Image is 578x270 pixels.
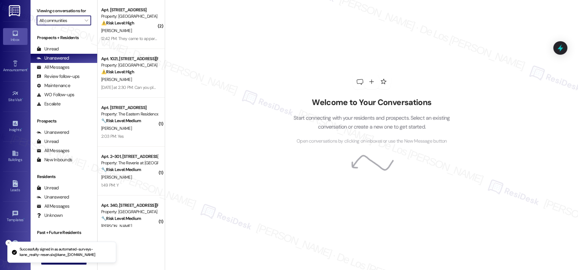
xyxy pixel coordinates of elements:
[37,92,74,98] div: WO Follow-ups
[37,194,69,200] div: Unanswered
[37,55,69,61] div: Unanswered
[22,97,23,101] span: •
[37,212,63,219] div: Unknown
[37,101,61,107] div: Escalate
[37,129,69,136] div: Unanswered
[101,20,134,26] strong: ⚠️ Risk Level: High
[101,153,158,160] div: Apt. 2~301, [STREET_ADDRESS]
[37,138,59,145] div: Unread
[101,104,158,111] div: Apt. [STREET_ADDRESS]
[37,148,69,154] div: All Messages
[9,5,21,16] img: ResiDesk Logo
[85,18,88,23] i: 
[27,67,28,71] span: •
[101,7,158,13] div: Apt. [STREET_ADDRESS]
[101,111,158,117] div: Property: The Eastern Residences at [GEOGRAPHIC_DATA]
[101,133,124,139] div: 2:03 PM: Yes
[3,178,28,195] a: Leads
[37,203,69,210] div: All Messages
[37,82,70,89] div: Maintenance
[37,73,79,80] div: Review follow-ups
[3,118,28,135] a: Insights •
[101,13,158,20] div: Property: [GEOGRAPHIC_DATA]
[37,64,69,71] div: All Messages
[101,202,158,209] div: Apt. 340, [STREET_ADDRESS][PERSON_NAME]
[101,118,141,123] strong: 🔧 Risk Level: Medium
[6,240,12,246] button: Close toast
[101,216,141,221] strong: 🔧 Risk Level: Medium
[31,35,97,41] div: Prospects + Residents
[37,185,59,191] div: Unread
[3,208,28,225] a: Templates •
[101,77,132,82] span: [PERSON_NAME]
[101,167,141,172] strong: 🔧 Risk Level: Medium
[37,157,72,163] div: New Inbounds
[21,127,22,131] span: •
[3,88,28,105] a: Site Visit •
[284,114,459,131] p: Start connecting with your residents and prospects. Select an existing conversation or create a n...
[31,118,97,124] div: Prospects
[101,209,158,215] div: Property: [GEOGRAPHIC_DATA]
[39,16,81,25] input: All communities
[101,36,273,41] div: 12:42 PM: They came to apparent [DATE] and it started beeping again at 330am until I left at 8am
[31,173,97,180] div: Residents
[101,223,132,229] span: [PERSON_NAME]
[20,247,111,257] p: Successfully signed in as automated-surveys-kane_realty-resen.six@kane_[DOMAIN_NAME]
[101,28,132,33] span: [PERSON_NAME]
[101,182,119,188] div: 1:49 PM: Y
[101,174,132,180] span: [PERSON_NAME]
[284,97,459,107] h2: Welcome to Your Conversations
[3,238,28,255] a: Account
[37,6,91,16] label: Viewing conversations for
[101,69,134,75] strong: ⚠️ Risk Level: High
[31,229,97,236] div: Past + Future Residents
[3,148,28,165] a: Buildings
[101,160,158,166] div: Property: The Reverie at [GEOGRAPHIC_DATA][PERSON_NAME]
[101,56,158,62] div: Apt. 1021, [STREET_ADDRESS][PERSON_NAME]
[3,28,28,45] a: Inbox
[296,137,447,145] span: Open conversations by clicking on inboxes or use the New Message button
[101,85,326,90] div: [DATE] at 2:30 PM: Can you please connect with them? I have asked for the refund for over 1 week,...
[101,62,158,68] div: Property: [GEOGRAPHIC_DATA]
[101,126,132,131] span: [PERSON_NAME]
[37,46,59,52] div: Unread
